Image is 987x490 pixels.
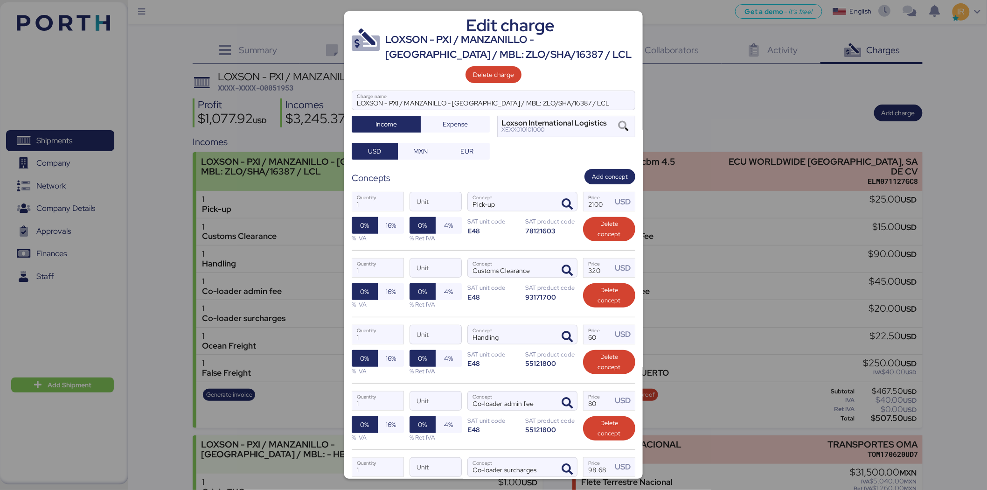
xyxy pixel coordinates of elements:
[352,300,404,309] div: % IVA
[386,419,396,430] span: 16%
[468,458,555,476] input: Concept
[615,461,635,473] div: USD
[557,327,577,347] button: ConceptConcept
[410,283,436,300] button: 0%
[352,392,403,410] input: Quantity
[467,359,520,368] div: E48
[525,425,577,434] div: 55121800
[361,286,369,297] span: 0%
[467,226,520,235] div: E48
[418,419,427,430] span: 0%
[352,367,404,376] div: % IVA
[591,219,628,239] span: Delete concept
[410,234,462,243] div: % Ret IVA
[525,226,577,235] div: 78121603
[468,259,555,277] input: Concept
[557,460,577,479] button: ConceptConcept
[361,353,369,364] span: 0%
[583,416,635,441] button: Delete concept
[466,66,521,83] button: Delete charge
[436,283,462,300] button: 4%
[378,350,404,367] button: 16%
[584,392,612,410] input: Price
[418,353,427,364] span: 0%
[445,419,453,430] span: 4%
[584,259,612,277] input: Price
[368,146,381,157] span: USD
[410,350,436,367] button: 0%
[352,192,403,211] input: Quantity
[436,350,462,367] button: 4%
[584,192,612,211] input: Price
[410,259,461,277] input: Unit
[584,458,612,476] input: Price
[591,285,628,306] span: Delete concept
[444,143,490,160] button: EUR
[583,350,635,374] button: Delete concept
[591,418,628,439] span: Delete concept
[410,325,461,344] input: Unit
[583,217,635,241] button: Delete concept
[525,293,577,301] div: 93171700
[418,286,427,297] span: 0%
[460,146,473,157] span: EUR
[352,325,403,344] input: Quantity
[525,217,577,226] div: SAT product code
[445,353,453,364] span: 4%
[352,217,378,234] button: 0%
[410,300,462,309] div: % Ret IVA
[410,367,462,376] div: % Ret IVA
[583,283,635,308] button: Delete concept
[615,395,635,406] div: USD
[468,392,555,410] input: Concept
[525,416,577,425] div: SAT product code
[361,220,369,231] span: 0%
[410,458,461,476] input: Unit
[468,325,555,344] input: Concept
[467,283,520,292] div: SAT unit code
[386,286,396,297] span: 16%
[615,262,635,274] div: USD
[385,32,635,63] div: LOXSON - PXI / MANZANILLO - [GEOGRAPHIC_DATA] / MBL: ZLO/SHA/16387 / LCL
[436,416,462,433] button: 4%
[467,217,520,226] div: SAT unit code
[352,283,378,300] button: 0%
[386,220,396,231] span: 16%
[436,217,462,234] button: 4%
[378,416,404,433] button: 16%
[557,261,577,280] button: ConceptConcept
[584,169,635,184] button: Add concept
[525,359,577,368] div: 55121800
[615,196,635,208] div: USD
[352,143,398,160] button: USD
[501,126,607,133] div: XEXX010101000
[421,116,490,133] button: Expense
[352,234,404,243] div: % IVA
[467,416,520,425] div: SAT unit code
[385,19,635,32] div: Edit charge
[378,283,404,300] button: 16%
[375,119,397,130] span: Income
[378,217,404,234] button: 16%
[443,119,468,130] span: Expense
[386,353,396,364] span: 16%
[557,195,577,214] button: ConceptConcept
[584,325,612,344] input: Price
[410,192,461,211] input: Unit
[445,220,453,231] span: 4%
[352,433,404,442] div: % IVA
[410,392,461,410] input: Unit
[410,217,436,234] button: 0%
[525,283,577,292] div: SAT product code
[501,120,607,126] div: Loxson International Logistics
[352,116,421,133] button: Income
[418,220,427,231] span: 0%
[525,350,577,359] div: SAT product code
[414,146,428,157] span: MXN
[352,259,403,277] input: Quantity
[557,393,577,413] button: ConceptConcept
[473,69,514,80] span: Delete charge
[592,172,628,182] span: Add concept
[591,352,628,372] span: Delete concept
[361,419,369,430] span: 0%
